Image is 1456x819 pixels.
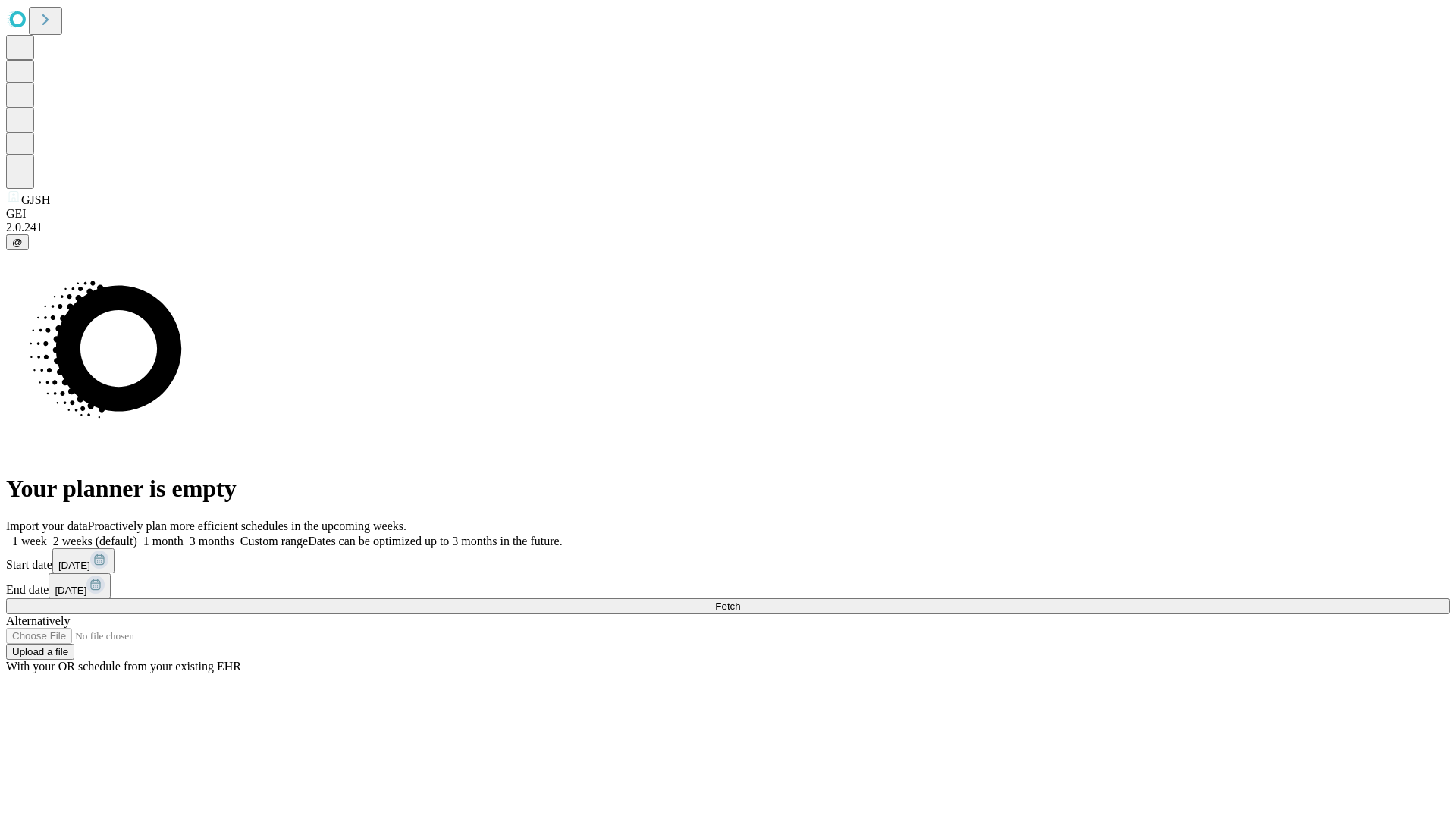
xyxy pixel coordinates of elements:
span: [DATE] [55,585,86,596]
span: 1 week [12,535,47,548]
span: Dates can be optimized up to 3 months in the future. [308,535,562,548]
span: With your OR schedule from your existing EHR [6,660,241,673]
span: [DATE] [58,560,90,571]
div: Start date [6,548,1450,573]
div: End date [6,573,1450,598]
button: Upload a file [6,644,74,660]
span: Custom range [240,535,308,548]
span: Import your data [6,519,88,532]
span: 2 weeks (default) [53,535,137,548]
span: Alternatively [6,614,70,627]
span: Proactively plan more efficient schedules in the upcoming weeks. [88,519,406,532]
div: GEI [6,207,1450,221]
span: GJSH [21,193,50,206]
h1: Your planner is empty [6,475,1450,503]
button: @ [6,234,29,250]
button: [DATE] [49,573,111,598]
span: 3 months [190,535,234,548]
span: 1 month [143,535,184,548]
span: @ [12,237,23,248]
span: Fetch [715,601,740,612]
button: [DATE] [52,548,115,573]
div: 2.0.241 [6,221,1450,234]
button: Fetch [6,598,1450,614]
